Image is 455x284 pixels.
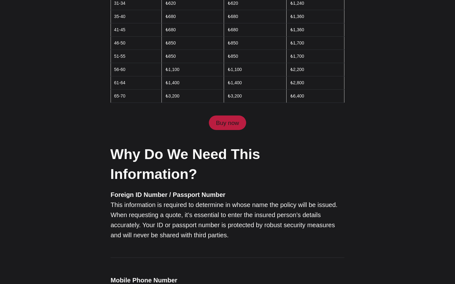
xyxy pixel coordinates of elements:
[161,76,224,90] td: ₺1,400
[224,10,286,23] td: ₺680
[111,190,344,240] p: This information is required to determine in whose name the policy will be issued. When requestin...
[161,50,224,63] td: ₺850
[224,76,286,90] td: ₺1,400
[110,144,344,184] h2: Why Do We Need This Information?
[224,23,286,37] td: ₺680
[111,76,162,90] td: 61-64
[161,37,224,50] td: ₺850
[111,37,162,50] td: 46-50
[111,277,177,284] strong: Mobile Phone Number
[224,37,286,50] td: ₺850
[286,23,344,37] td: ₺1,360
[161,63,224,76] td: ₺1,100
[286,90,344,103] td: ₺6,400
[209,115,246,130] a: Buy now
[286,50,344,63] td: ₺1,700
[286,10,344,23] td: ₺1,360
[286,63,344,76] td: ₺2,200
[161,10,224,23] td: ₺680
[224,63,286,76] td: ₺1,100
[111,191,225,198] strong: Foreign ID Number / Passport Number
[111,63,162,76] td: 56-60
[161,90,224,103] td: ₺3,200
[286,37,344,50] td: ₺1,700
[161,23,224,37] td: ₺680
[224,90,286,103] td: ₺3,200
[224,50,286,63] td: ₺850
[111,50,162,63] td: 51-55
[111,10,162,23] td: 35-40
[111,90,162,103] td: 65-70
[111,23,162,37] td: 41-45
[286,76,344,90] td: ₺2,800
